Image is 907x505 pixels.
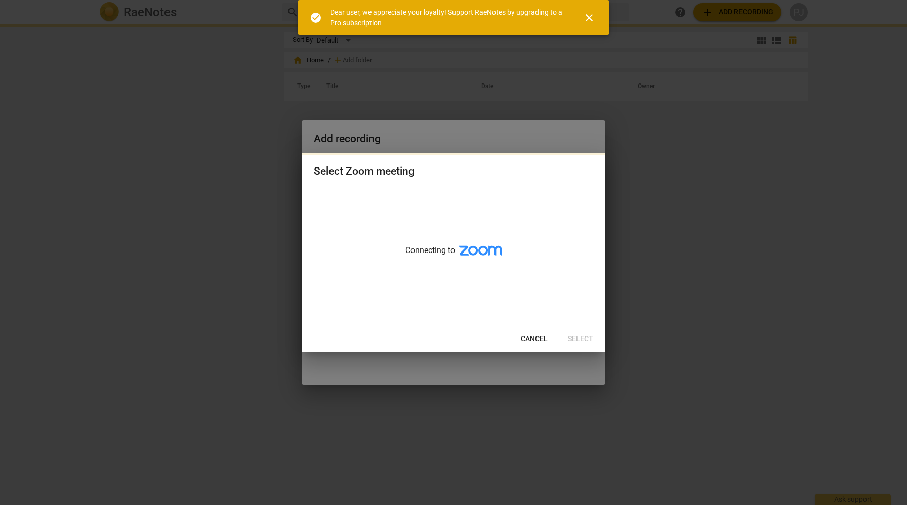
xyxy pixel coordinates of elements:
[583,12,595,24] span: close
[513,330,556,348] button: Cancel
[330,19,382,27] a: Pro subscription
[521,334,548,344] span: Cancel
[310,12,322,24] span: check_circle
[577,6,601,30] button: Close
[330,7,565,28] div: Dear user, we appreciate your loyalty! Support RaeNotes by upgrading to a
[302,187,605,326] div: Connecting to
[314,165,415,178] div: Select Zoom meeting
